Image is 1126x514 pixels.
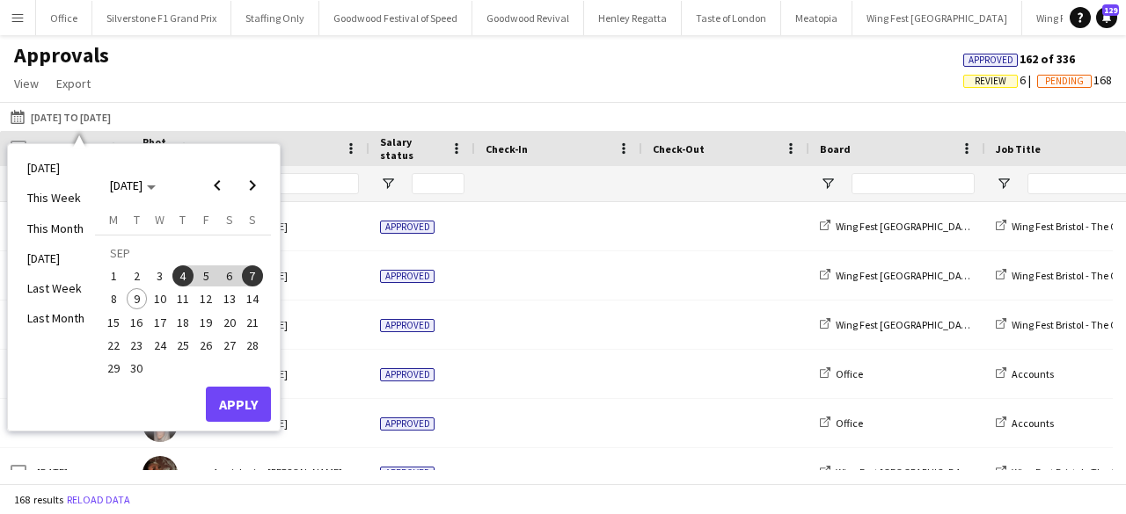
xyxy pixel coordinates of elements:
[102,287,125,310] button: 08-09-2025
[412,173,464,194] input: Salary status Filter Input
[17,183,95,213] li: This Week
[102,310,125,333] button: 15-09-2025
[172,335,194,356] span: 25
[380,467,435,480] span: Approved
[213,142,241,156] span: Name
[143,456,178,491] img: Annielouise Legg
[155,212,165,228] span: W
[852,173,975,194] input: Board Filter Input
[820,269,976,282] a: Wing Fest [GEOGRAPHIC_DATA]
[241,287,264,310] button: 14-09-2025
[103,312,124,333] span: 15
[127,288,148,309] span: 9
[241,264,264,287] button: 07-09-2025
[149,334,172,357] button: 24-09-2025
[17,243,95,273] li: [DATE]
[380,135,443,162] span: Salary status
[17,214,95,243] li: This Month
[217,264,240,287] button: 06-09-2025
[92,1,231,35] button: Silverstone F1 Grand Prix
[380,319,435,332] span: Approved
[1096,7,1117,28] a: 129
[200,168,235,203] button: Previous month
[969,54,1013,66] span: Approved
[172,264,194,287] button: 04-09-2025
[820,220,976,233] a: Wing Fest [GEOGRAPHIC_DATA]
[7,72,46,95] a: View
[150,335,171,356] span: 24
[195,335,216,356] span: 26
[102,334,125,357] button: 22-09-2025
[820,318,976,331] a: Wing Fest [GEOGRAPHIC_DATA]
[172,287,194,310] button: 11-09-2025
[836,416,863,430] span: Office
[110,177,143,193] span: [DATE]
[242,335,263,356] span: 28
[781,1,852,35] button: Meatopia
[17,303,95,333] li: Last Month
[206,387,271,422] button: Apply
[56,76,91,91] span: Export
[242,288,263,309] span: 14
[195,312,216,333] span: 19
[682,1,781,35] button: Taste of London
[194,287,217,310] button: 12-09-2025
[26,448,132,496] div: [DATE]
[241,334,264,357] button: 28-09-2025
[103,288,124,309] span: 8
[836,269,976,282] span: Wing Fest [GEOGRAPHIC_DATA]
[127,265,148,286] span: 2
[149,287,172,310] button: 10-09-2025
[150,312,171,333] span: 17
[127,312,148,333] span: 16
[1012,367,1054,380] span: Accounts
[380,417,435,431] span: Approved
[486,142,528,156] span: Check-In
[653,142,705,156] span: Check-Out
[172,334,194,357] button: 25-09-2025
[996,176,1012,192] button: Open Filter Menu
[820,466,976,479] a: Wing Fest [GEOGRAPHIC_DATA]
[241,310,264,333] button: 21-09-2025
[149,264,172,287] button: 03-09-2025
[249,212,256,228] span: S
[194,310,217,333] button: 19-09-2025
[63,490,134,510] button: Reload data
[1012,416,1054,430] span: Accounts
[235,168,270,203] button: Next month
[963,72,1037,88] span: 6
[125,287,148,310] button: 09-09-2025
[7,106,114,127] button: [DATE] to [DATE]
[202,202,369,250] div: [PERSON_NAME]
[996,416,1054,430] a: Accounts
[37,142,62,156] span: Date
[836,318,976,331] span: Wing Fest [GEOGRAPHIC_DATA]
[217,287,240,310] button: 13-09-2025
[226,212,233,228] span: S
[245,173,359,194] input: Name Filter Input
[219,312,240,333] span: 20
[202,251,369,300] div: [PERSON_NAME]
[1045,76,1084,87] span: Pending
[103,265,124,286] span: 1
[134,212,140,228] span: T
[149,310,172,333] button: 17-09-2025
[836,220,976,233] span: Wing Fest [GEOGRAPHIC_DATA]
[203,212,209,228] span: F
[219,335,240,356] span: 27
[242,265,263,286] span: 7
[150,288,171,309] span: 10
[195,265,216,286] span: 5
[836,466,976,479] span: Wing Fest [GEOGRAPHIC_DATA]
[179,212,186,228] span: T
[36,1,92,35] button: Office
[150,265,171,286] span: 3
[102,264,125,287] button: 01-09-2025
[380,176,396,192] button: Open Filter Menu
[996,142,1041,156] span: Job Title
[219,288,240,309] span: 13
[127,358,148,379] span: 30
[820,367,863,380] a: Office
[194,334,217,357] button: 26-09-2025
[102,357,125,380] button: 29-09-2025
